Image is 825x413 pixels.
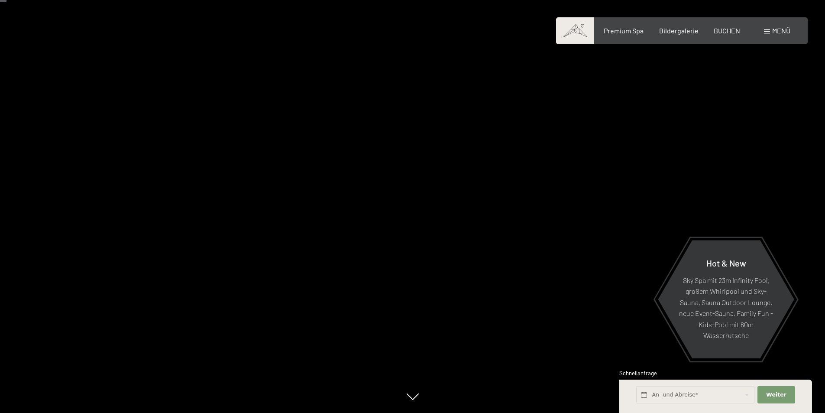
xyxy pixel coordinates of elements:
[604,26,644,35] a: Premium Spa
[714,26,740,35] a: BUCHEN
[706,257,746,268] span: Hot & New
[619,370,657,377] span: Schnellanfrage
[772,26,790,35] span: Menü
[659,26,699,35] a: Bildergalerie
[766,391,786,399] span: Weiter
[657,240,795,359] a: Hot & New Sky Spa mit 23m Infinity Pool, großem Whirlpool und Sky-Sauna, Sauna Outdoor Lounge, ne...
[757,386,795,404] button: Weiter
[679,274,773,341] p: Sky Spa mit 23m Infinity Pool, großem Whirlpool und Sky-Sauna, Sauna Outdoor Lounge, neue Event-S...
